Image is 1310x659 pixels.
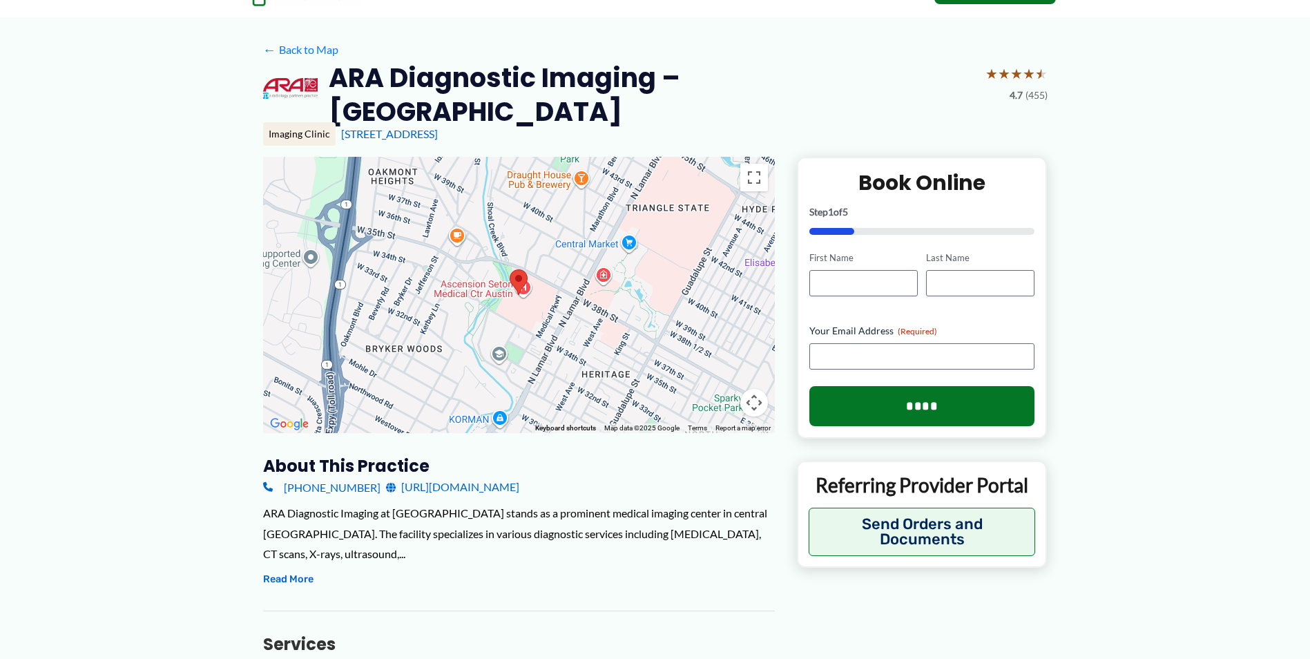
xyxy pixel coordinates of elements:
span: 1 [828,206,834,218]
span: (Required) [898,326,937,336]
span: Map data ©2025 Google [604,424,680,432]
p: Step of [809,207,1035,217]
a: Report a map error [715,424,771,432]
span: ← [263,43,276,56]
button: Toggle fullscreen view [740,164,768,191]
p: Referring Provider Portal [809,472,1036,497]
span: (455) [1025,86,1048,104]
div: Imaging Clinic [263,122,336,146]
a: [PHONE_NUMBER] [263,477,381,497]
span: ★ [998,61,1010,86]
a: Open this area in Google Maps (opens a new window) [267,415,312,433]
button: Read More [263,571,314,588]
label: Last Name [926,251,1034,265]
span: ★ [985,61,998,86]
button: Map camera controls [740,389,768,417]
a: Terms (opens in new tab) [688,424,707,432]
h2: ARA Diagnostic Imaging – [GEOGRAPHIC_DATA] [329,61,974,129]
span: ★ [1010,61,1023,86]
span: 5 [842,206,848,218]
button: Keyboard shortcuts [535,423,596,433]
label: Your Email Address [809,324,1035,338]
div: ARA Diagnostic Imaging at [GEOGRAPHIC_DATA] stands as a prominent medical imaging center in centr... [263,503,775,564]
a: ←Back to Map [263,39,338,60]
label: First Name [809,251,918,265]
span: ★ [1035,61,1048,86]
a: [STREET_ADDRESS] [341,127,438,140]
h2: Book Online [809,169,1035,196]
span: 4.7 [1010,86,1023,104]
button: Send Orders and Documents [809,508,1036,556]
h3: Services [263,633,775,655]
h3: About this practice [263,455,775,477]
span: ★ [1023,61,1035,86]
img: Google [267,415,312,433]
a: [URL][DOMAIN_NAME] [386,477,519,497]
